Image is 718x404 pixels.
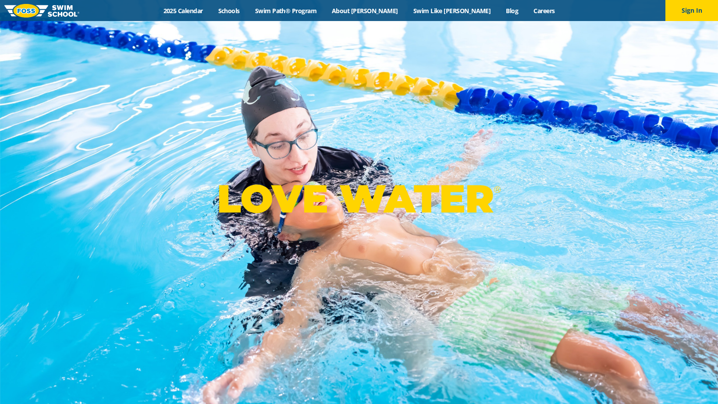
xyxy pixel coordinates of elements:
[247,7,324,15] a: Swim Path® Program
[156,7,210,15] a: 2025 Calendar
[494,184,501,195] sup: ®
[526,7,562,15] a: Careers
[217,175,501,222] p: LOVE WATER
[498,7,526,15] a: Blog
[324,7,406,15] a: About [PERSON_NAME]
[4,4,79,18] img: FOSS Swim School Logo
[210,7,247,15] a: Schools
[405,7,498,15] a: Swim Like [PERSON_NAME]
